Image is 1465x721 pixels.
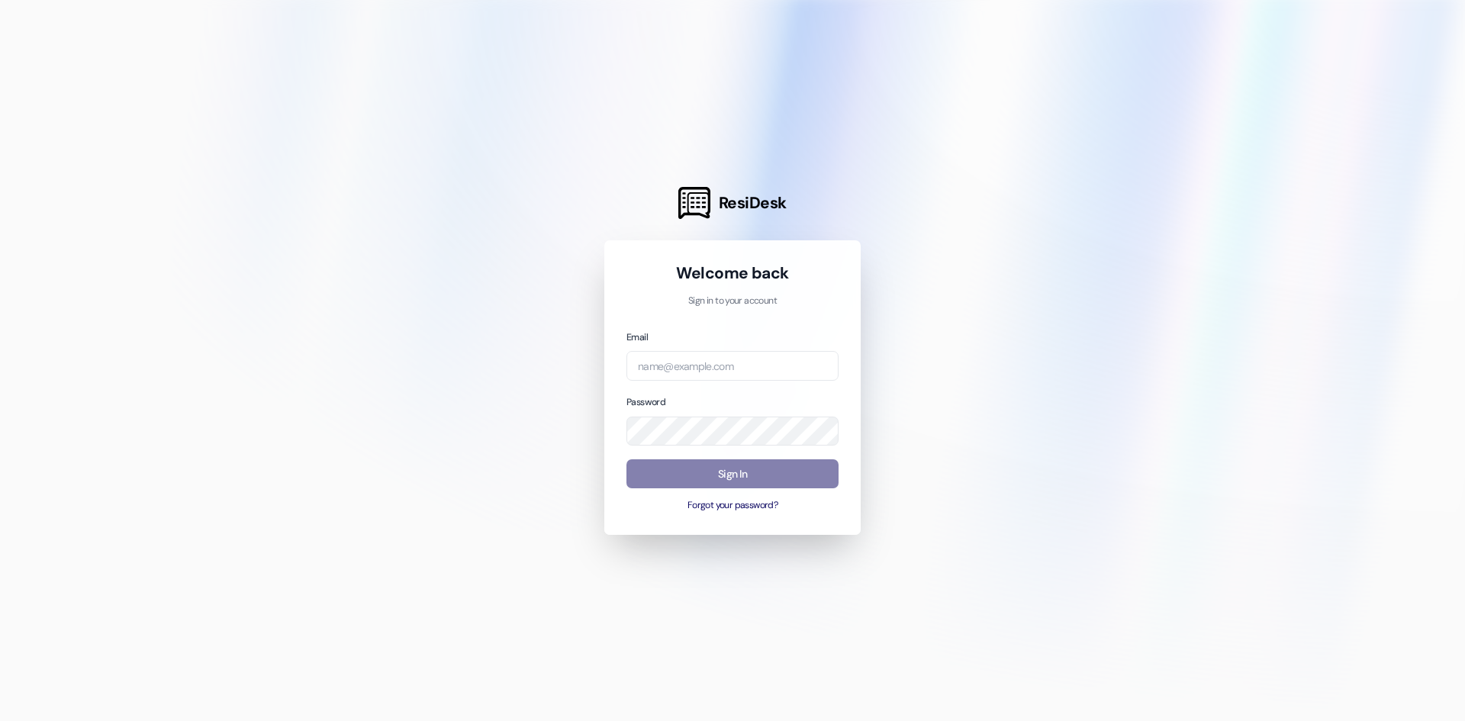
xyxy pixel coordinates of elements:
p: Sign in to your account [626,295,839,308]
button: Sign In [626,459,839,489]
img: ResiDesk Logo [678,187,710,219]
button: Forgot your password? [626,499,839,513]
label: Password [626,396,665,408]
span: ResiDesk [719,192,787,214]
h1: Welcome back [626,262,839,284]
label: Email [626,331,648,343]
input: name@example.com [626,351,839,381]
